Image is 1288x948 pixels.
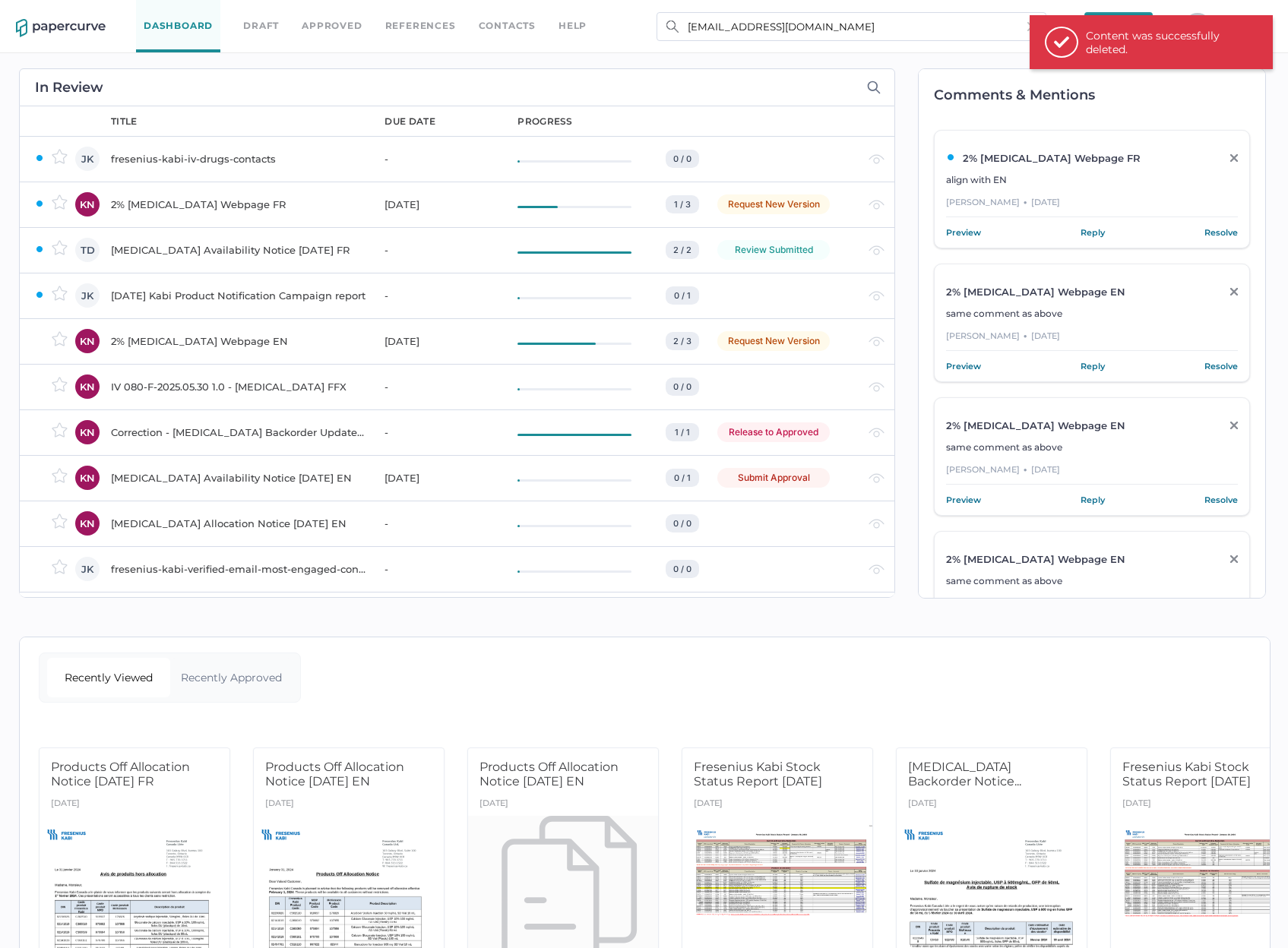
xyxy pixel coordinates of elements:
td: - [369,592,502,637]
div: TD [75,238,100,262]
a: References [385,17,456,34]
div: KN [75,511,100,536]
div: Recently Viewed [47,658,170,697]
img: cross-light-grey.10ea7ca4.svg [1027,22,1036,31]
div: [MEDICAL_DATA] Availability Notice [DATE] EN [111,469,366,487]
a: Resolve [1204,359,1238,374]
img: close-grey.86d01b58.svg [1230,555,1238,563]
a: Resolve [1204,492,1238,507]
div: 1 / 1 [666,423,699,441]
td: - [369,501,502,546]
div: Request New Version [717,194,830,214]
div: [PERSON_NAME] [DATE] [946,596,1238,618]
img: eye-light-gray.b6d092a5.svg [869,473,885,483]
div: 2 / 3 [666,332,699,350]
div: JK [75,283,100,308]
h2: In Review [35,81,103,94]
a: Resolve [1204,225,1238,240]
td: - [369,136,502,182]
div: [DATE] [385,195,499,213]
span: Products Off Allocation Notice [DATE] FR [51,760,190,788]
td: - [369,364,502,409]
img: star-inactive.70f2008a.svg [52,331,68,346]
span: Fresenius Kabi Stock Status Report [DATE] [1122,760,1251,788]
div: KN [75,329,100,353]
div: 2% [MEDICAL_DATA] Webpage FR [946,152,1209,164]
div: 2% [MEDICAL_DATA] Webpage EN [946,553,1209,565]
div: ● [1024,596,1027,610]
img: star-inactive.70f2008a.svg [52,286,68,301]
a: Approved [302,17,362,34]
div: [DATE] [694,794,723,816]
td: - [369,546,502,592]
span: Products Off Allocation Notice [DATE] EN [479,760,619,788]
td: - [369,273,502,318]
div: [DATE] Kabi Product Notification Campaign report [111,286,366,305]
div: KN [75,374,100,399]
i: check [1054,39,1069,46]
div: 0 / 0 [666,514,699,532]
div: [DATE] [385,469,499,487]
img: star-inactive.70f2008a.svg [52,468,68,483]
input: Search Workspace [657,12,1046,41]
div: 1 / 3 [666,195,699,213]
span: Products Off Allocation Notice [DATE] EN [265,760,404,788]
img: eye-light-gray.b6d092a5.svg [869,519,885,529]
img: ZaPP2z7XVwAAAABJRU5ErkJggg== [35,245,44,254]
img: star-inactive.70f2008a.svg [52,559,68,574]
span: same comment as above [946,441,1062,453]
td: - [369,409,502,455]
div: fresenius-kabi-iv-drugs-contacts [111,150,366,168]
div: [DATE] [385,332,499,350]
div: due date [385,115,435,128]
div: 0 / 0 [666,560,699,578]
h2: Comments & Mentions [934,88,1265,102]
img: search-icon-expand.c6106642.svg [867,81,881,94]
div: KN [75,420,100,444]
div: ● [1024,329,1027,343]
span: Fresenius Kabi Stock Status Report [DATE] [694,760,822,788]
div: JK [75,557,100,581]
img: star-inactive.70f2008a.svg [52,377,68,392]
img: ZaPP2z7XVwAAAABJRU5ErkJggg== [35,290,44,299]
span: New [1098,12,1139,41]
img: star-inactive.70f2008a.svg [52,422,68,438]
div: [PERSON_NAME] [DATE] [946,329,1238,351]
a: Reply [1081,225,1105,240]
a: Preview [946,225,981,240]
a: Contacts [479,17,536,34]
button: New [1084,12,1153,41]
div: title [111,115,138,128]
div: [DATE] [1122,794,1151,816]
a: Preview [946,359,981,374]
img: eye-light-gray.b6d092a5.svg [869,382,885,392]
img: ZaPP2z7XVwAAAABJRU5ErkJggg== [946,153,955,162]
div: Correction - [MEDICAL_DATA] Backorder Update [DATE] EN [111,423,366,441]
div: [DATE] [479,794,508,816]
div: JK [75,147,100,171]
td: - [369,227,502,273]
div: [PERSON_NAME] [DATE] [946,195,1238,217]
a: Draft [243,17,279,34]
img: star-inactive.70f2008a.svg [52,149,68,164]
img: eye-light-gray.b6d092a5.svg [869,245,885,255]
img: star-inactive.70f2008a.svg [52,240,68,255]
div: IV 080-F-2025.05.30 1.0 - [MEDICAL_DATA] FFX [111,378,366,396]
a: Reply [1081,492,1105,507]
span: same comment as above [946,575,1062,586]
img: papercurve-logo-colour.7244d18c.svg [16,19,106,37]
div: 2% [MEDICAL_DATA] Webpage EN [946,419,1209,431]
span: same comment as above [946,308,1062,319]
div: 0 / 1 [666,469,699,487]
img: eye-light-gray.b6d092a5.svg [869,154,885,164]
img: ZaPP2z7XVwAAAABJRU5ErkJggg== [35,153,44,163]
div: Submit Approval [717,468,830,488]
img: eye-light-gray.b6d092a5.svg [869,200,885,210]
div: [MEDICAL_DATA] Allocation Notice [DATE] EN [111,514,366,532]
div: Request New Version [717,331,830,351]
div: [PERSON_NAME] [DATE] [946,463,1238,485]
div: 2% [MEDICAL_DATA] Webpage EN [946,286,1209,298]
div: [DATE] [51,794,80,816]
img: close-grey.86d01b58.svg [1230,154,1238,162]
div: KN [75,192,100,216]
